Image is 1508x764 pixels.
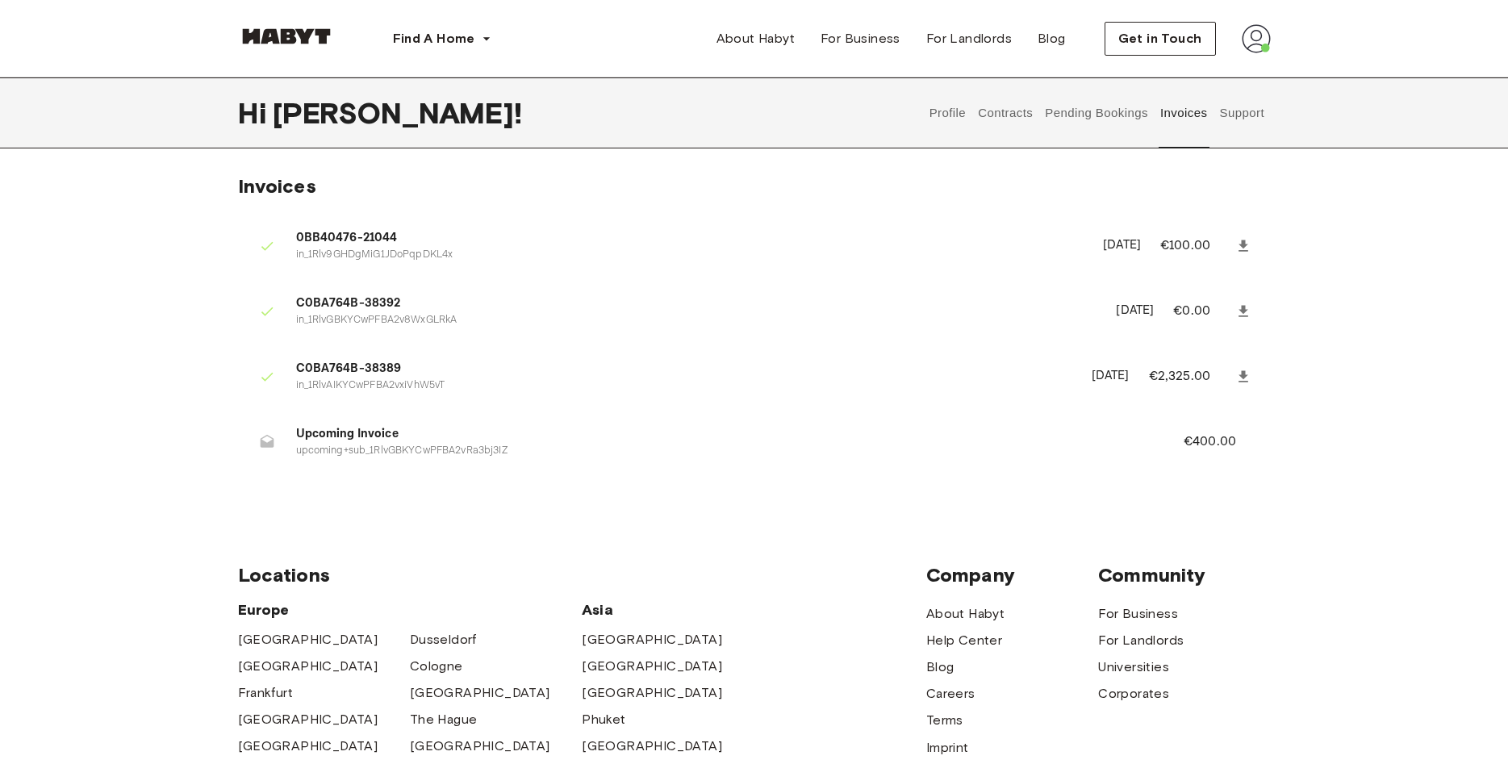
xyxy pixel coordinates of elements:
[1098,658,1169,677] a: Universities
[716,29,795,48] span: About Habyt
[926,738,969,758] a: Imprint
[1116,302,1154,320] p: [DATE]
[273,96,522,130] span: [PERSON_NAME] !
[808,23,913,55] a: For Business
[1098,604,1178,624] a: For Business
[393,29,475,48] span: Find A Home
[1118,29,1202,48] span: Get in Touch
[1043,77,1151,148] button: Pending Bookings
[926,711,963,730] a: Terms
[1038,29,1066,48] span: Blog
[1242,24,1271,53] img: avatar
[1158,77,1209,148] button: Invoices
[296,229,1084,248] span: 0BB40476-21044
[296,360,1072,378] span: C0BA764B-38389
[296,313,1097,328] p: in_1RlvGBKYCwPFBA2v8WxGLRkA
[1105,22,1216,56] button: Get in Touch
[582,630,722,649] a: [GEOGRAPHIC_DATA]
[582,710,625,729] a: Phuket
[410,710,478,729] a: The Hague
[380,23,504,55] button: Find A Home
[1149,367,1232,386] p: €2,325.00
[410,657,463,676] a: Cologne
[238,737,378,756] a: [GEOGRAPHIC_DATA]
[926,29,1012,48] span: For Landlords
[582,737,722,756] a: [GEOGRAPHIC_DATA]
[296,444,1145,459] p: upcoming+sub_1RlvGBKYCwPFBA2vRa3bj3IZ
[1092,367,1130,386] p: [DATE]
[296,294,1097,313] span: C0BA764B-38392
[923,77,1270,148] div: user profile tabs
[582,600,754,620] span: Asia
[926,631,1002,650] a: Help Center
[1184,432,1258,452] p: €400.00
[1160,236,1232,256] p: €100.00
[1173,302,1231,321] p: €0.00
[821,29,900,48] span: For Business
[238,563,926,587] span: Locations
[1098,684,1169,703] a: Corporates
[926,604,1005,624] a: About Habyt
[296,248,1084,263] p: in_1Rlv9GHDgMiG1JDoPqpDKL4x
[410,737,550,756] a: [GEOGRAPHIC_DATA]
[976,77,1035,148] button: Contracts
[238,657,378,676] a: [GEOGRAPHIC_DATA]
[1103,236,1141,255] p: [DATE]
[582,657,722,676] a: [GEOGRAPHIC_DATA]
[238,710,378,729] a: [GEOGRAPHIC_DATA]
[926,684,975,703] a: Careers
[238,96,273,130] span: Hi
[913,23,1025,55] a: For Landlords
[410,683,550,703] a: [GEOGRAPHIC_DATA]
[1025,23,1079,55] a: Blog
[927,77,968,148] button: Profile
[238,600,583,620] span: Europe
[1098,631,1184,650] a: For Landlords
[926,563,1098,587] span: Company
[1098,563,1270,587] span: Community
[926,658,955,677] a: Blog
[238,630,378,649] a: [GEOGRAPHIC_DATA]
[296,378,1072,394] p: in_1RlvAIKYCwPFBA2vxiVhW5vT
[238,683,294,703] a: Frankfurt
[238,28,335,44] img: Habyt
[238,174,316,198] span: Invoices
[582,683,722,703] a: [GEOGRAPHIC_DATA]
[1218,77,1267,148] button: Support
[410,630,477,649] a: Dusseldorf
[296,425,1145,444] span: Upcoming Invoice
[704,23,808,55] a: About Habyt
